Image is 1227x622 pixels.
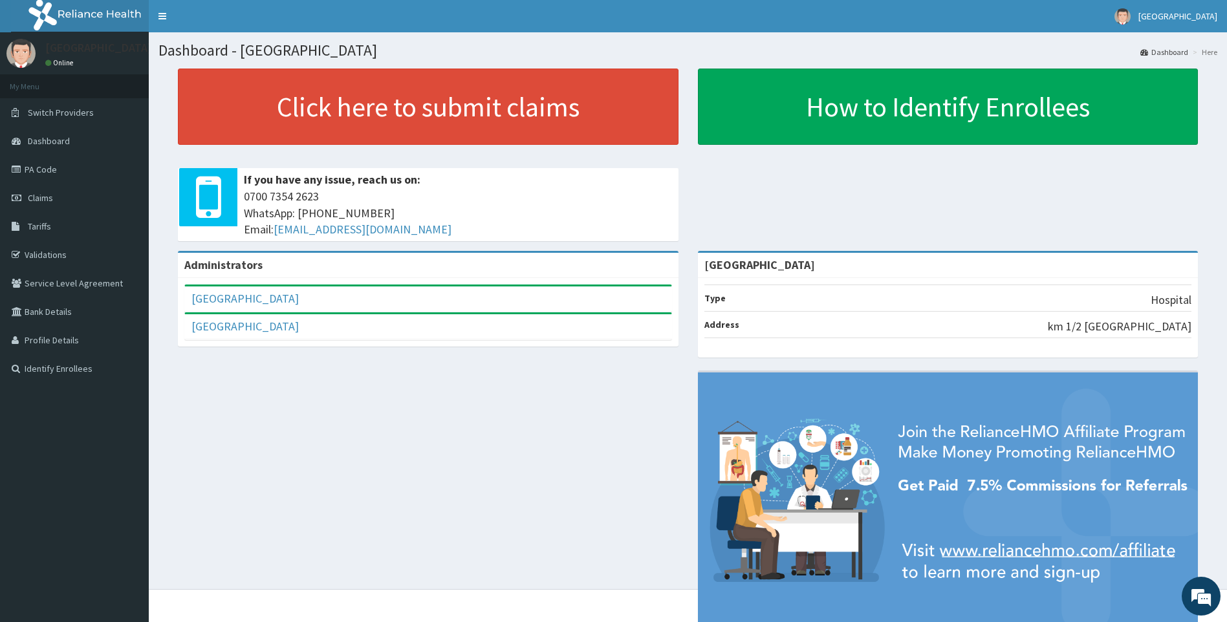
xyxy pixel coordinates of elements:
a: Click here to submit claims [178,69,679,145]
span: Switch Providers [28,107,94,118]
a: Dashboard [1140,47,1188,58]
img: User Image [1114,8,1131,25]
b: Type [704,292,726,304]
a: How to Identify Enrollees [698,69,1199,145]
span: Claims [28,192,53,204]
p: Hospital [1151,292,1191,308]
p: km 1/2 [GEOGRAPHIC_DATA] [1048,318,1191,335]
a: Online [45,58,76,67]
strong: [GEOGRAPHIC_DATA] [704,257,815,272]
span: Dashboard [28,135,70,147]
span: [GEOGRAPHIC_DATA] [1138,10,1217,22]
img: User Image [6,39,36,68]
a: [GEOGRAPHIC_DATA] [191,291,299,306]
p: [GEOGRAPHIC_DATA] [45,42,152,54]
span: Tariffs [28,220,51,232]
span: 0700 7354 2623 WhatsApp: [PHONE_NUMBER] Email: [244,188,672,238]
b: If you have any issue, reach us on: [244,172,420,187]
li: Here [1189,47,1217,58]
b: Address [704,319,739,330]
b: Administrators [184,257,263,272]
a: [GEOGRAPHIC_DATA] [191,319,299,334]
a: [EMAIL_ADDRESS][DOMAIN_NAME] [274,222,451,237]
h1: Dashboard - [GEOGRAPHIC_DATA] [158,42,1217,59]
